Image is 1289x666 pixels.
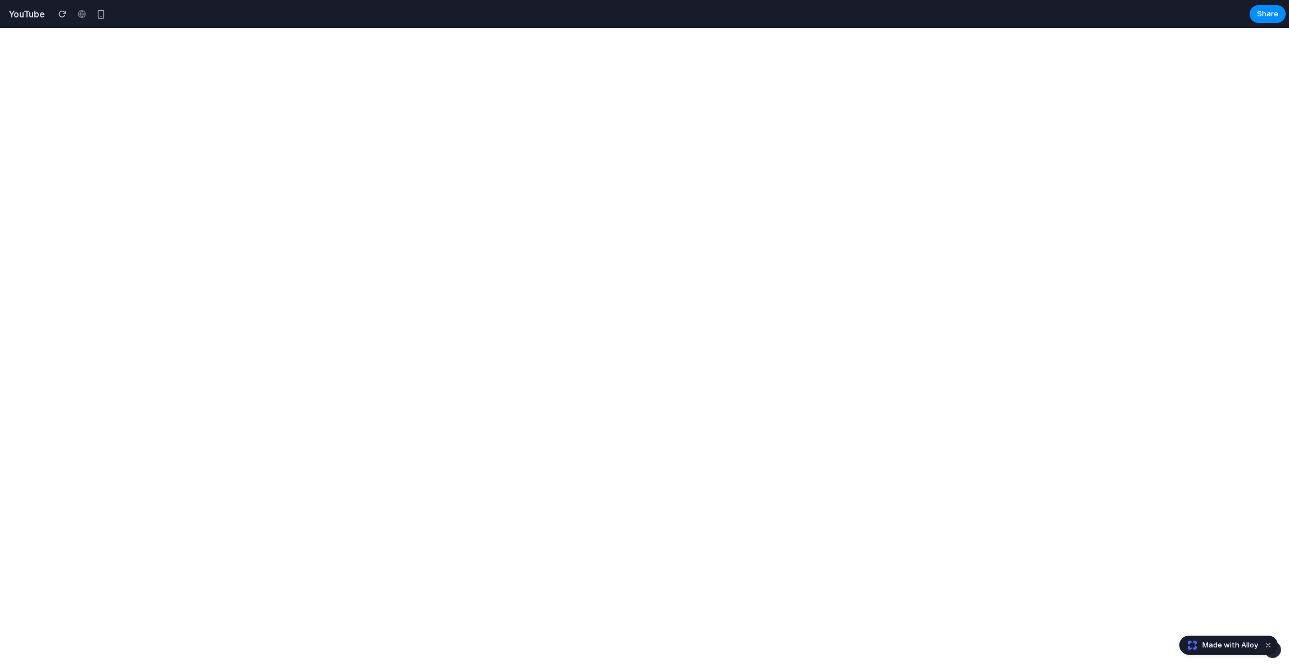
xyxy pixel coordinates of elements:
[4,7,45,21] h2: YouTube
[1180,640,1259,651] a: Made with Alloy
[1202,640,1258,651] span: Made with Alloy
[1261,638,1275,652] button: Dismiss watermark
[1250,5,1286,23] button: Share
[1257,8,1278,20] span: Share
